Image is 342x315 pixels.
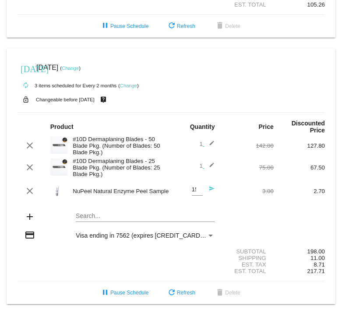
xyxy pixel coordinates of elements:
[307,1,325,8] span: 105.26
[50,182,63,199] img: NP-Sample-pic.png
[60,66,81,71] small: ( )
[204,186,215,196] mat-icon: send
[204,162,215,173] mat-icon: edit
[68,136,171,156] div: #10D Dermaplaning Blades - 50 Blade Pkg. (Number of Blades: 50 Blade Pkg.)
[222,261,274,268] div: Est. Tax
[21,80,31,91] mat-icon: autorenew
[274,188,325,194] div: 2.70
[25,230,35,240] mat-icon: credit_card
[199,141,215,147] span: 1
[199,163,215,169] span: 1
[76,213,215,220] input: Search...
[159,285,202,301] button: Refresh
[25,162,35,173] mat-icon: clear
[166,21,177,31] mat-icon: refresh
[166,290,195,296] span: Refresh
[274,142,325,149] div: 127.80
[50,123,74,130] strong: Product
[93,285,155,301] button: Pause Schedule
[166,23,195,29] span: Refresh
[21,63,31,73] mat-icon: [DATE]
[222,188,274,194] div: 3.00
[259,123,274,130] strong: Price
[36,97,95,102] small: Changeable before [DATE]
[190,123,215,130] strong: Quantity
[314,261,325,268] span: 8.71
[118,83,139,88] small: ( )
[215,290,240,296] span: Delete
[25,140,35,151] mat-icon: clear
[93,18,155,34] button: Pause Schedule
[215,23,240,29] span: Delete
[208,285,247,301] button: Delete
[68,158,171,177] div: #10D Dermaplaning Blades - 25 Blade Pkg. (Number of Blades: 25 Blade Pkg.)
[120,83,137,88] a: Change
[100,288,110,298] mat-icon: pause
[25,211,35,222] mat-icon: add
[100,290,148,296] span: Pause Schedule
[62,66,79,71] a: Change
[159,18,202,34] button: Refresh
[76,232,215,239] mat-select: Payment Method
[204,140,215,151] mat-icon: edit
[215,21,225,31] mat-icon: delete
[222,248,274,255] div: Subtotal
[192,187,203,193] input: Quantity
[21,94,31,105] mat-icon: lock_open
[222,268,274,274] div: Est. Total
[222,255,274,261] div: Shipping
[98,94,109,105] mat-icon: live_help
[50,136,68,154] img: Cart-Images-32.png
[17,83,116,88] small: 3 items scheduled for Every 2 months
[166,288,177,298] mat-icon: refresh
[68,188,171,194] div: NuPeel Natural Enzyme Peel Sample
[274,164,325,171] div: 67.50
[215,288,225,298] mat-icon: delete
[76,232,222,239] span: Visa ending in 7562 (expires [CREDIT_CARD_DATA])
[25,186,35,196] mat-icon: clear
[292,120,325,134] strong: Discounted Price
[208,18,247,34] button: Delete
[100,23,148,29] span: Pause Schedule
[307,268,325,274] span: 217.71
[50,158,68,176] img: Cart-Images-32.png
[222,1,274,8] div: Est. Total
[100,21,110,31] mat-icon: pause
[222,164,274,171] div: 75.00
[310,255,325,261] span: 11.00
[222,142,274,149] div: 142.00
[274,248,325,255] div: 198.00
